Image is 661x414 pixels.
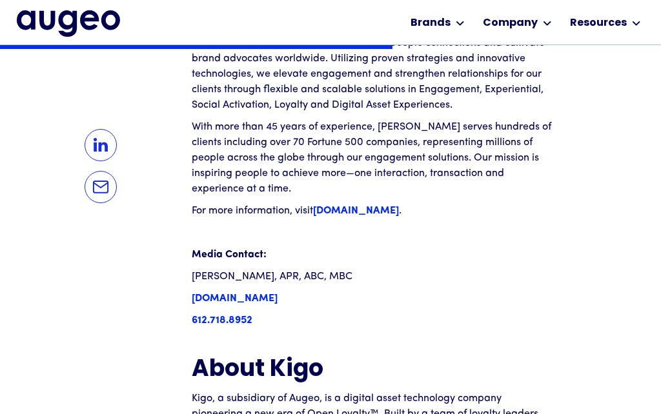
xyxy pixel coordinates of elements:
[192,269,554,284] p: [PERSON_NAME], APR, ABC, MBC
[17,10,120,36] img: Augeo's full logo in midnight blue.
[192,335,554,350] p: ‍
[192,119,554,197] p: With more than 45 years of experience, [PERSON_NAME] serves hundreds of clients including over 70...
[483,15,538,31] div: Company
[192,20,554,113] p: Augeo is a global leader in engagement platform technologies and data-driven experiences that [PE...
[192,357,554,384] h2: About Kigo
[570,15,627,31] div: Resources
[192,225,554,241] p: ‍
[17,10,120,36] a: home
[192,203,554,219] p: For more information, visit .
[313,206,399,216] a: [DOMAIN_NAME]
[411,15,451,31] div: Brands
